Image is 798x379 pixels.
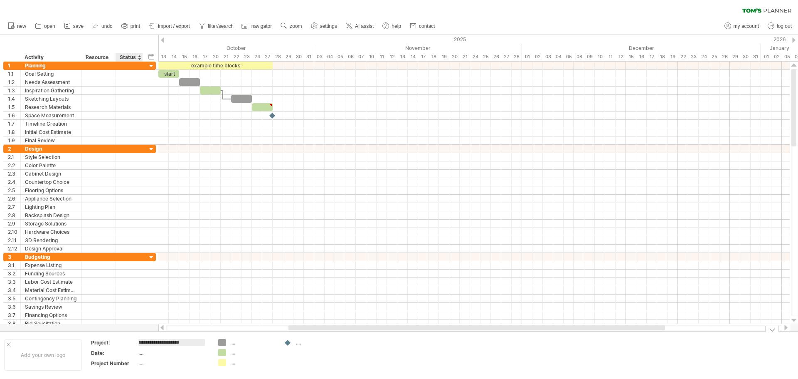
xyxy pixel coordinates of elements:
[25,95,77,103] div: Sketching Layouts
[25,153,77,161] div: Style Selection
[25,320,77,327] div: Bid Solicitation
[158,62,273,69] div: example time blocks:
[25,111,77,119] div: Space Measurement
[8,211,20,219] div: 2.8
[25,211,77,219] div: Backsplash Design
[231,52,241,61] div: Wednesday, 22 October 2025
[8,236,20,244] div: 2.11
[190,52,200,61] div: Thursday, 16 October 2025
[8,311,20,319] div: 3.7
[8,87,20,94] div: 1.3
[647,52,657,61] div: Wednesday, 17 December 2025
[25,170,77,178] div: Cabinet Design
[25,53,77,62] div: Activity
[8,161,20,169] div: 2.2
[366,52,377,61] div: Monday, 10 November 2025
[564,52,574,61] div: Friday, 5 December 2025
[158,70,179,78] div: start
[169,52,179,61] div: Tuesday, 14 October 2025
[449,52,460,61] div: Thursday, 20 November 2025
[408,52,418,61] div: Friday, 14 November 2025
[722,21,761,32] a: my account
[296,339,341,346] div: ....
[75,44,314,52] div: October 2025
[8,303,20,311] div: 3.6
[8,178,20,186] div: 2.4
[230,349,276,356] div: ....
[91,349,137,357] div: Date:
[8,228,20,236] div: 2.10
[90,21,115,32] a: undo
[8,186,20,194] div: 2.5
[491,52,501,61] div: Wednesday, 26 November 2025
[699,52,709,61] div: Wednesday, 24 December 2025
[8,253,20,261] div: 3
[8,153,20,161] div: 2.1
[8,62,20,69] div: 1
[460,52,470,61] div: Friday, 21 November 2025
[8,136,20,144] div: 1.9
[25,178,77,186] div: Countertop Choice
[278,21,304,32] a: zoom
[33,21,58,32] a: open
[4,339,82,371] div: Add your own logo
[470,52,480,61] div: Monday, 24 November 2025
[356,52,366,61] div: Friday, 7 November 2025
[429,52,439,61] div: Tuesday, 18 November 2025
[73,23,84,29] span: save
[25,245,77,253] div: Design Approval
[8,95,20,103] div: 1.4
[25,270,77,277] div: Funding Sources
[138,360,208,367] div: ....
[221,52,231,61] div: Tuesday, 21 October 2025
[283,52,293,61] div: Wednesday, 29 October 2025
[419,23,435,29] span: contact
[25,128,77,136] div: Initial Cost Estimate
[8,128,20,136] div: 1.8
[138,349,208,357] div: ....
[8,320,20,327] div: 3.8
[761,52,771,61] div: Thursday, 1 January 2026
[25,203,77,211] div: Lighting Plan
[25,120,77,128] div: Timeline Creation
[25,278,77,286] div: Labor Cost Estimate
[345,52,356,61] div: Thursday, 6 November 2025
[8,195,20,203] div: 2.6
[293,52,304,61] div: Thursday, 30 October 2025
[8,278,20,286] div: 3.3
[25,145,77,153] div: Design
[86,53,111,62] div: Resource
[314,52,325,61] div: Monday, 3 November 2025
[6,21,29,32] a: new
[532,52,543,61] div: Tuesday, 2 December 2025
[734,23,759,29] span: my account
[8,78,20,86] div: 1.2
[91,360,137,367] div: Project Number
[25,261,77,269] div: Expense Listing
[335,52,345,61] div: Wednesday, 5 November 2025
[418,52,429,61] div: Monday, 17 November 2025
[25,70,77,78] div: Goal Setting
[397,52,408,61] div: Thursday, 13 November 2025
[8,103,20,111] div: 1.5
[512,52,522,61] div: Friday, 28 November 2025
[8,286,20,294] div: 3.4
[101,23,113,29] span: undo
[147,21,192,32] a: import / export
[480,52,491,61] div: Tuesday, 25 November 2025
[751,52,761,61] div: Wednesday, 31 December 2025
[8,261,20,269] div: 3.1
[387,52,397,61] div: Wednesday, 12 November 2025
[8,120,20,128] div: 1.7
[119,21,143,32] a: print
[678,52,688,61] div: Monday, 22 December 2025
[25,87,77,94] div: Inspiration Gathering
[765,326,779,332] div: hide legend
[25,103,77,111] div: Research Materials
[380,21,404,32] a: help
[62,21,86,32] a: save
[25,236,77,244] div: 3D Rendering
[25,136,77,144] div: Final Review
[344,21,376,32] a: AI assist
[290,23,302,29] span: zoom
